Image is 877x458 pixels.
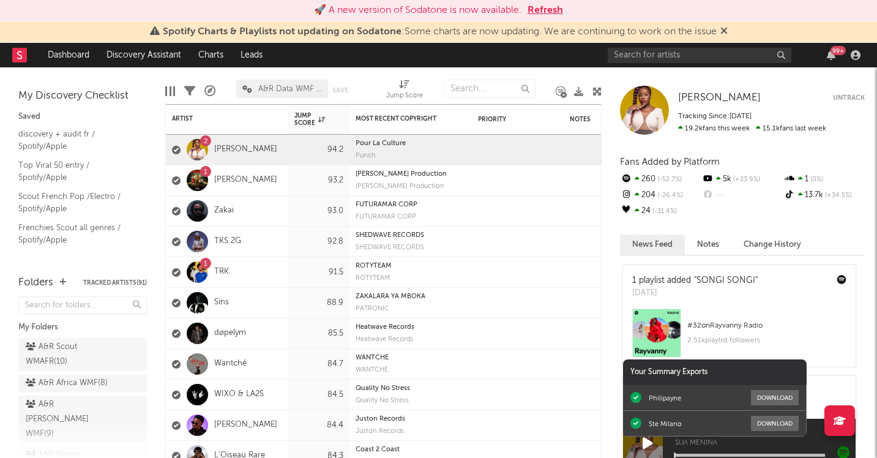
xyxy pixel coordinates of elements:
div: Your Summary Exports [623,359,807,385]
button: Save [332,87,348,94]
button: Download [751,390,799,405]
a: TKS 2G [214,236,241,247]
span: : Some charts are now updating. We are continuing to work on the issue [163,27,717,37]
div: Notes [570,116,692,123]
div: 99 + [830,46,846,55]
button: News Feed [620,235,685,255]
div: label: FUTURAMAR CORP [356,214,466,220]
div: Punch [356,152,466,159]
div: label: Punch [356,152,466,159]
div: label: WANTCHÉ [356,367,466,374]
div: Heatwave Records [356,336,466,343]
div: [PERSON_NAME] Production [356,183,466,190]
div: 24 [620,203,701,219]
div: 1 playlist added [632,274,758,287]
span: [PERSON_NAME] [678,92,761,103]
div: My Folders [18,320,147,335]
div: 93.2 [294,173,343,188]
div: 84.4 [294,418,343,433]
span: -31.4 % [651,208,677,215]
a: Sins [214,298,229,308]
div: 94.2 [294,143,343,157]
div: Ste Milano [649,419,682,428]
div: PATRONIC [356,306,466,312]
div: Pour La Culture [356,140,466,147]
div: FUTURAMAR CORP [356,214,466,220]
a: Frenchies Scout all genres / Spotify/Apple [18,221,135,246]
div: Coast 2 Coast [356,446,466,453]
span: 19.2k fans this week [678,125,750,132]
div: copyright: ROTYTEAM [356,263,466,269]
div: My Discovery Checklist [18,89,147,103]
a: A&R [PERSON_NAME] WMF(9) [18,396,147,443]
div: Filters [184,73,195,109]
span: SUA MENINA [675,440,856,447]
div: A&R Africa WMF ( 8 ) [26,376,108,391]
div: [PERSON_NAME] Production [356,171,466,178]
span: A&R Data WMF View [258,85,322,93]
button: Download [751,416,799,431]
a: Charts [190,43,232,67]
span: 15.1k fans last week [678,125,826,132]
button: Refresh [528,3,563,18]
div: 91.5 [294,265,343,280]
div: WANTCHÉ [356,367,466,374]
div: 2.51k playlist followers [687,333,846,348]
div: copyright: WANTCHÉ [356,355,466,361]
div: copyright: Coast 2 Coast [356,446,466,453]
div: label: Heatwave Records [356,336,466,343]
div: Artist [172,115,264,122]
div: ROTYTEAM [356,263,466,269]
div: FUTURAMAR CORP [356,201,466,208]
div: copyright: Quality No Stress [356,385,466,392]
span: Fans Added by Platform [620,157,720,167]
div: 85.5 [294,326,343,341]
a: Discovery Assistant [98,43,190,67]
input: Search for folders... [18,296,147,314]
a: Dashboard [39,43,98,67]
div: 5k [701,171,783,187]
a: A&R Africa WMF(8) [18,374,147,392]
a: [PERSON_NAME] [214,420,277,430]
span: Dismiss [720,27,728,37]
a: Wantché [214,359,247,369]
a: [PERSON_NAME] [678,92,761,104]
span: -26.4 % [655,192,683,199]
span: Tracking Since: [DATE] [678,113,752,120]
a: [PERSON_NAME] [214,175,277,186]
div: label: Quality No Stress [356,397,466,404]
button: Notes [685,235,731,255]
div: Edit Columns [165,73,175,109]
button: Change History [731,235,813,255]
div: Priority [478,116,527,123]
div: -- [701,187,783,203]
button: 99+ [827,50,835,60]
div: copyright: Pour La Culture [356,140,466,147]
div: label: PATRONIC [356,306,466,312]
input: Search... [444,80,536,98]
div: 204 [620,187,701,203]
div: 260 [620,171,701,187]
div: A&R Scout WMAFR ( 10 ) [26,340,112,369]
div: 🚀 A new version of Sodatone is now available. [314,3,521,18]
div: Juston Records [356,428,466,435]
div: Most Recent Copyright [356,115,447,122]
div: Juston Records [356,416,466,422]
span: +34.5 % [823,192,852,199]
div: SHEDWAVE RECORDS [356,232,466,239]
button: Tracked Artists(91) [83,280,147,286]
div: label: Juston Records [356,428,466,435]
div: Quality No Stress [356,385,466,392]
span: 0 % [808,176,823,183]
a: Zakai [214,206,234,216]
span: Spotify Charts & Playlists not updating on Sodatone [163,27,401,37]
input: Search for artists [608,48,791,63]
a: WIXO & LA2S [214,389,264,400]
div: label: ROTYTEAM [356,275,466,282]
div: ZAKALARA YA MBOKA [356,293,466,300]
div: 13.7k [783,187,865,203]
div: Jump Score [386,73,423,109]
div: label: SHEDWAVE RECORDS [356,244,466,251]
a: Leads [232,43,271,67]
div: Folders [18,276,53,290]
